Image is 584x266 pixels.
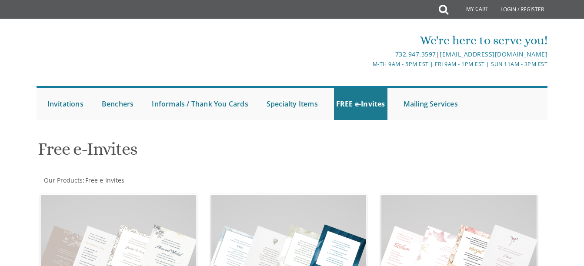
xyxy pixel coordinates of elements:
[447,1,494,18] a: My Cart
[395,50,436,58] a: 732.947.3597
[150,88,250,120] a: Informals / Thank You Cards
[334,88,387,120] a: FREE e-Invites
[440,50,547,58] a: [EMAIL_ADDRESS][DOMAIN_NAME]
[85,176,124,184] span: Free e-Invites
[401,88,460,120] a: Mailing Services
[264,88,320,120] a: Specialty Items
[43,176,83,184] a: Our Products
[100,88,136,120] a: Benchers
[45,88,86,120] a: Invitations
[84,176,124,184] a: Free e-Invites
[207,60,548,69] div: M-Th 9am - 5pm EST | Fri 9am - 1pm EST | Sun 11am - 3pm EST
[207,32,548,49] div: We're here to serve you!
[207,49,548,60] div: |
[37,176,292,185] div: :
[38,140,372,165] h1: Free e-Invites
